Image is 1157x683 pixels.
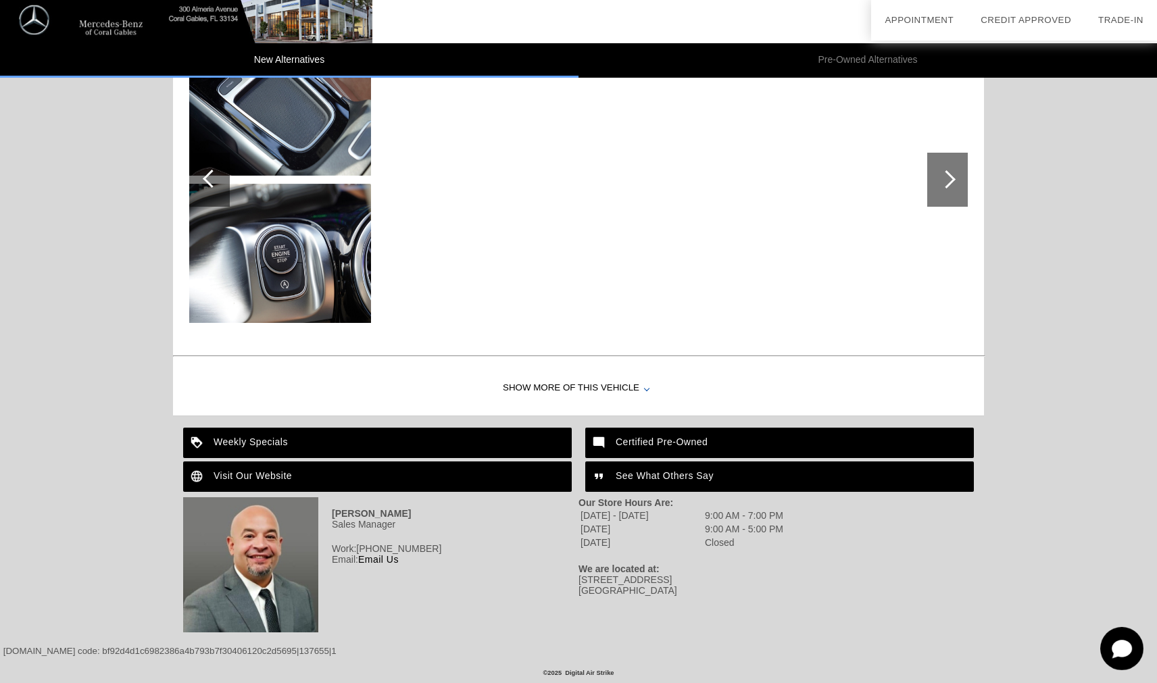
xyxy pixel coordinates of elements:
[1098,15,1143,25] a: Trade-In
[580,509,703,522] td: [DATE] - [DATE]
[578,497,673,508] strong: Our Store Hours Are:
[183,461,214,492] img: ic_language_white_24dp_2x.png
[580,536,703,549] td: [DATE]
[704,509,784,522] td: 9:00 AM - 7:00 PM
[183,428,214,458] img: ic_loyalty_white_24dp_2x.png
[1100,627,1143,670] svg: Start Chat
[183,461,572,492] a: Visit Our Website
[1100,627,1143,670] button: Toggle Chat Window
[183,543,578,554] div: Work:
[578,43,1157,78] li: Pre-Owned Alternatives
[704,523,784,535] td: 9:00 AM - 5:00 PM
[885,15,954,25] a: Appointment
[585,461,974,492] a: See What Others Say
[704,536,784,549] td: Closed
[578,563,660,574] strong: We are located at:
[183,519,578,530] div: Sales Manager
[185,184,371,323] img: image.aspx
[183,554,578,565] div: Email:
[185,36,371,176] img: image.aspx
[981,15,1071,25] a: Credit Approved
[578,574,974,596] div: [STREET_ADDRESS] [GEOGRAPHIC_DATA]
[580,523,703,535] td: [DATE]
[585,428,616,458] img: ic_mode_comment_white_24dp_2x.png
[173,361,984,415] div: Show More of this Vehicle
[332,508,411,519] strong: [PERSON_NAME]
[356,543,441,554] span: [PHONE_NUMBER]
[585,428,974,458] a: Certified Pre-Owned
[358,554,399,565] a: Email Us
[183,428,572,458] a: Weekly Specials
[585,461,616,492] img: ic_format_quote_white_24dp_2x.png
